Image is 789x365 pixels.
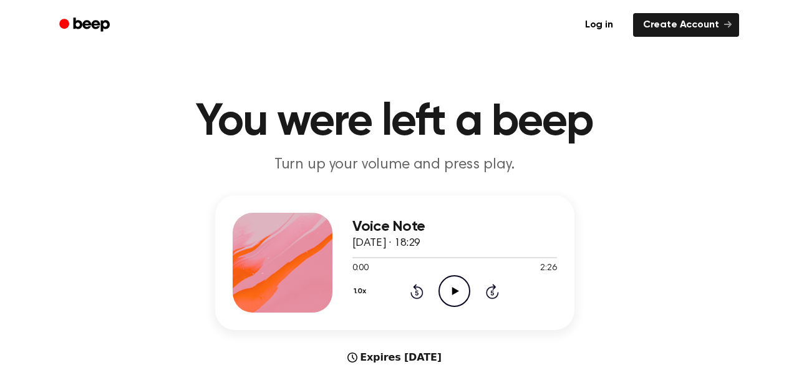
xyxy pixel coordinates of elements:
[352,218,557,235] h3: Voice Note
[352,281,371,302] button: 1.0x
[352,238,421,249] span: [DATE] · 18:29
[573,11,626,39] a: Log in
[633,13,739,37] a: Create Account
[352,262,369,275] span: 0:00
[75,100,714,145] h1: You were left a beep
[347,350,442,365] div: Expires [DATE]
[51,13,121,37] a: Beep
[540,262,556,275] span: 2:26
[155,155,634,175] p: Turn up your volume and press play.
